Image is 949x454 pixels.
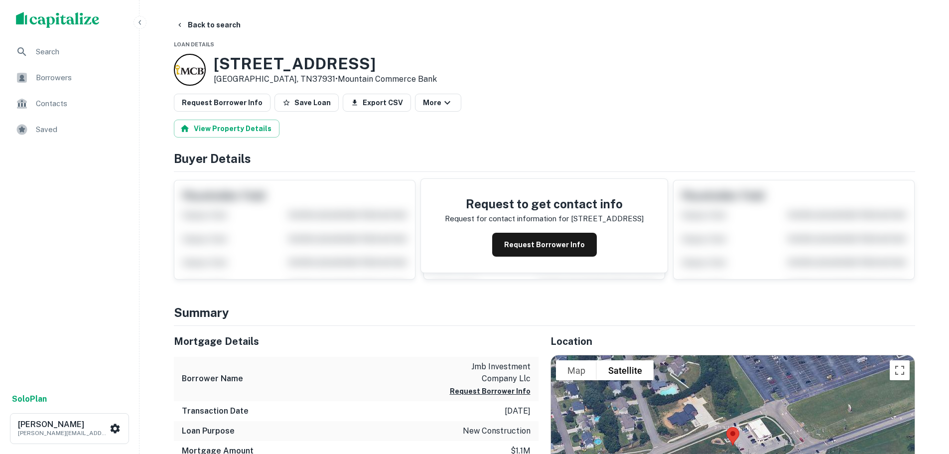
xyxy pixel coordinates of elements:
p: new construction [463,425,531,437]
h6: Transaction Date [182,405,249,417]
button: More [415,94,461,112]
h6: Loan Purpose [182,425,235,437]
h4: Request to get contact info [445,195,644,213]
p: [STREET_ADDRESS] [571,213,644,225]
h5: Location [550,334,915,349]
p: Request for contact information for [445,213,569,225]
button: Save Loan [274,94,339,112]
p: [PERSON_NAME][EMAIL_ADDRESS][DOMAIN_NAME] [18,429,108,438]
strong: Solo Plan [12,394,47,404]
button: Export CSV [343,94,411,112]
p: [GEOGRAPHIC_DATA], TN37931 • [214,73,437,85]
span: Search [36,46,125,58]
iframe: Chat Widget [899,374,949,422]
button: Show street map [556,360,597,380]
a: Search [8,40,131,64]
button: View Property Details [174,120,279,138]
h3: [STREET_ADDRESS] [214,54,437,73]
button: Request Borrower Info [174,94,271,112]
h6: Borrower Name [182,373,243,385]
a: Borrowers [8,66,131,90]
h6: [PERSON_NAME] [18,421,108,429]
p: [DATE] [505,405,531,417]
span: Contacts [36,98,125,110]
h5: Mortgage Details [174,334,539,349]
span: Borrowers [36,72,125,84]
h4: Buyer Details [174,150,915,167]
h4: Summary [174,303,915,321]
span: Saved [36,124,125,136]
p: jmb investment company llc [441,361,531,385]
button: Back to search [172,16,245,34]
img: capitalize-logo.png [16,12,100,28]
button: [PERSON_NAME][PERSON_NAME][EMAIL_ADDRESS][DOMAIN_NAME] [10,413,129,444]
button: Request Borrower Info [450,385,531,397]
button: Toggle fullscreen view [890,360,910,380]
a: Contacts [8,92,131,116]
span: Loan Details [174,41,214,47]
button: Request Borrower Info [492,233,597,257]
a: SoloPlan [12,393,47,405]
a: Saved [8,118,131,142]
a: Mountain Commerce Bank [338,74,437,84]
button: Show satellite imagery [597,360,654,380]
